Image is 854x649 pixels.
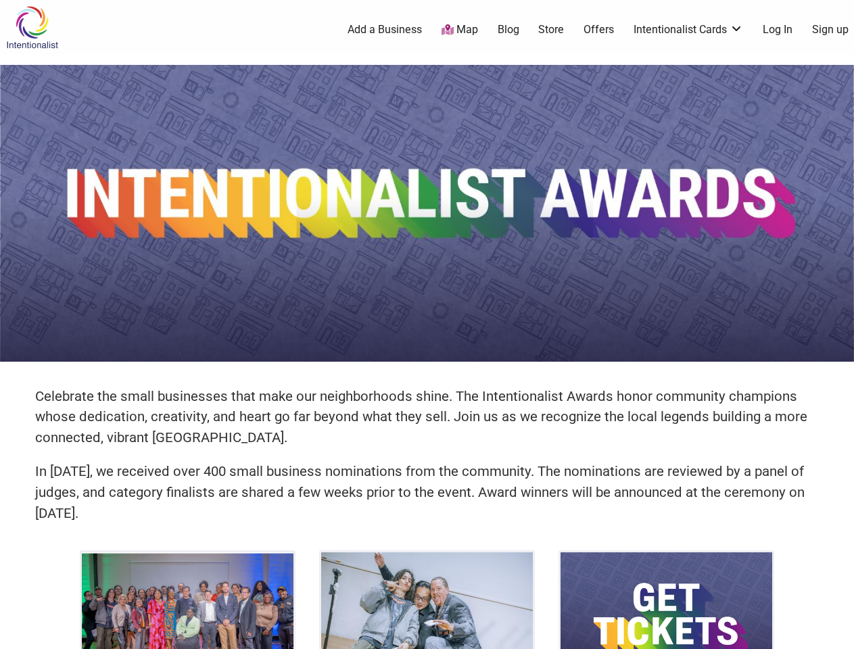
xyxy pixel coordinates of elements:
[498,22,519,37] a: Blog
[584,22,614,37] a: Offers
[812,22,849,37] a: Sign up
[35,386,820,448] p: Celebrate the small businesses that make our neighborhoods shine. The Intentionalist Awards honor...
[35,461,820,523] p: In [DATE], we received over 400 small business nominations from the community. The nominations ar...
[763,22,792,37] a: Log In
[442,22,478,38] a: Map
[538,22,564,37] a: Store
[348,22,422,37] a: Add a Business
[634,22,743,37] a: Intentionalist Cards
